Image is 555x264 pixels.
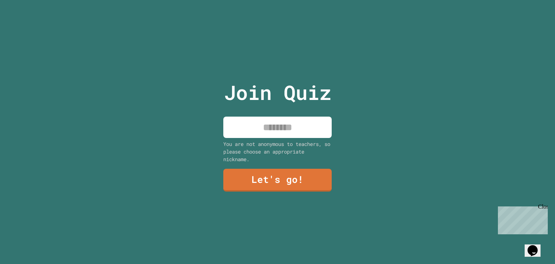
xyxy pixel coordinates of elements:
a: Let's go! [223,169,332,192]
div: Chat with us now!Close [3,3,50,46]
div: You are not anonymous to teachers, so please choose an appropriate nickname. [223,140,332,163]
iframe: chat widget [495,204,548,234]
p: Join Quiz [224,77,331,108]
iframe: chat widget [525,235,548,257]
